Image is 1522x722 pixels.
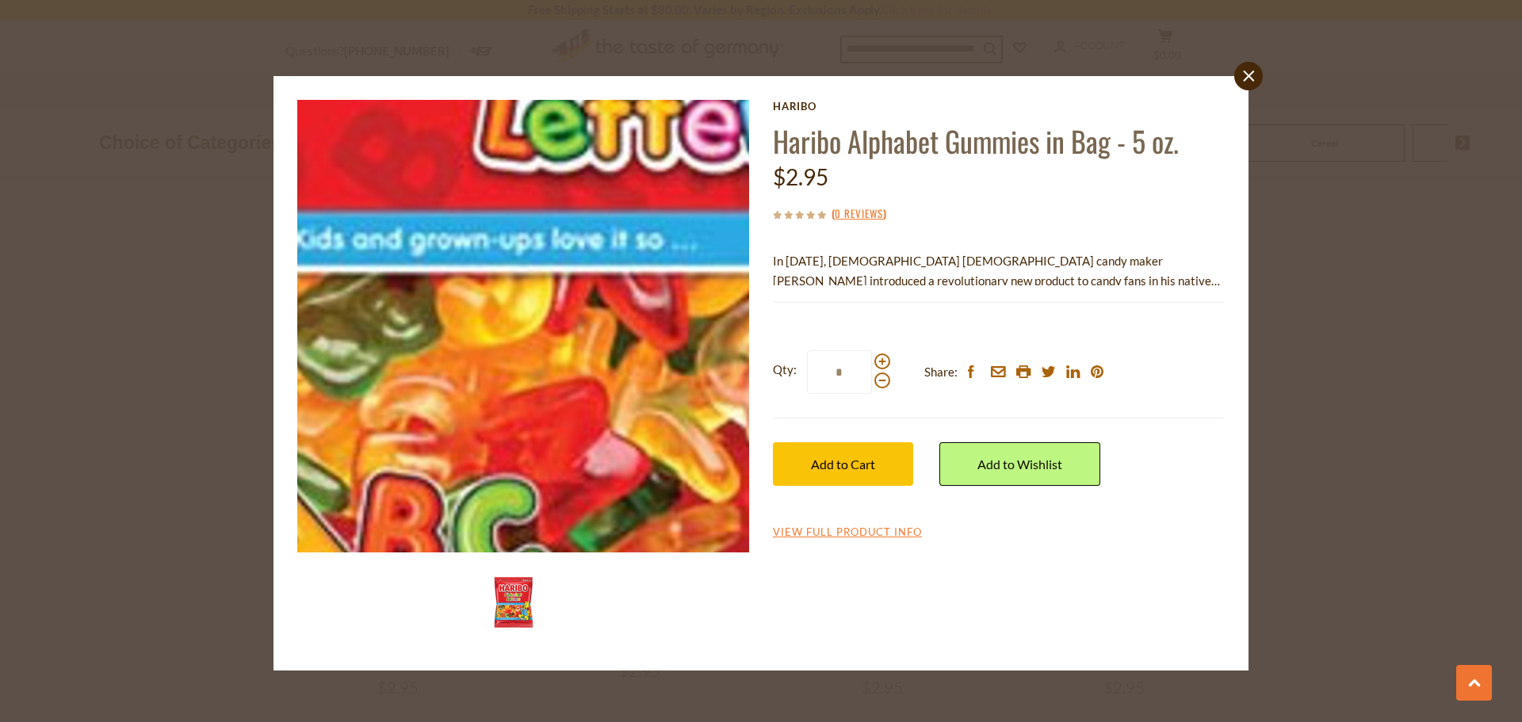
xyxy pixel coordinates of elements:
[924,362,958,382] span: Share:
[773,120,1179,162] a: Haribo Alphabet Gummies in Bag - 5 oz.
[773,525,922,540] a: View Full Product Info
[773,442,913,486] button: Add to Cart
[773,360,797,380] strong: Qty:
[482,571,545,634] img: Haribo Alphabets Gummies in Bag
[807,350,872,394] input: Qty:
[832,205,886,221] span: ( )
[939,442,1100,486] a: Add to Wishlist
[811,457,875,472] span: Add to Cart
[773,251,1225,291] p: In [DATE], [DEMOGRAPHIC_DATA] [DEMOGRAPHIC_DATA] candy maker [PERSON_NAME] introduced a revolutio...
[773,100,1225,113] a: Haribo
[773,163,828,190] span: $2.95
[835,205,883,223] a: 0 Reviews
